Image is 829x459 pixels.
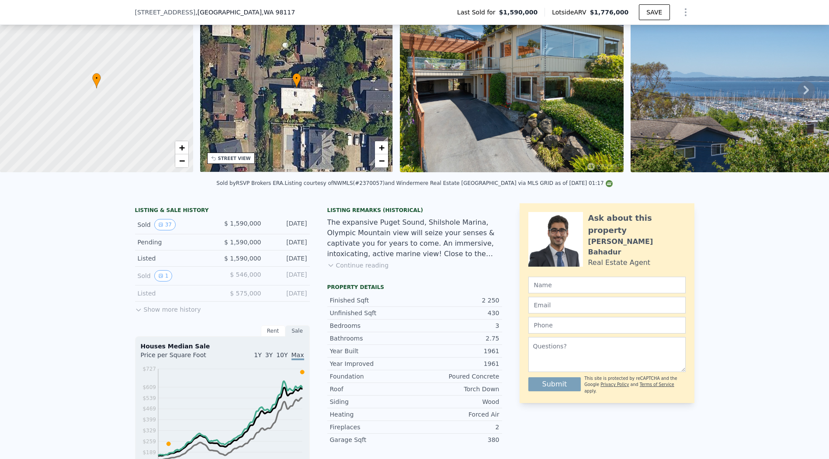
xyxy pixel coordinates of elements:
[138,254,215,263] div: Listed
[415,423,499,431] div: 2
[92,73,101,88] div: •
[285,325,310,337] div: Sale
[138,270,215,282] div: Sold
[268,289,307,298] div: [DATE]
[179,155,184,166] span: −
[415,347,499,355] div: 1961
[330,372,415,381] div: Foundation
[415,435,499,444] div: 380
[292,74,301,82] span: •
[276,351,288,358] span: 10Y
[415,397,499,406] div: Wood
[584,376,685,394] div: This site is protected by reCAPTCHA and the Google and apply.
[142,417,156,423] tspan: $399
[330,410,415,419] div: Heating
[457,8,499,17] span: Last Sold for
[415,410,499,419] div: Forced Air
[330,296,415,305] div: Finished Sqft
[528,317,686,334] input: Phone
[499,8,538,17] span: $1,590,000
[375,154,388,167] a: Zoom out
[216,180,284,186] div: Sold by RSVP Brokers ERA .
[268,238,307,247] div: [DATE]
[230,271,261,278] span: $ 546,000
[154,219,176,230] button: View historical data
[141,351,222,365] div: Price per Square Foot
[606,180,613,187] img: NWMLS Logo
[179,142,184,153] span: +
[218,155,251,162] div: STREET VIEW
[284,180,612,186] div: Listing courtesy of NWMLS (#2370057) and Windermere Real Estate [GEOGRAPHIC_DATA] via MLS GRID as...
[600,382,629,387] a: Privacy Policy
[175,154,188,167] a: Zoom out
[142,406,156,412] tspan: $469
[141,342,304,351] div: Houses Median Sale
[327,217,502,259] div: The expansive Puget Sound, Shilshole Marina, Olympic Mountain view will seize your senses & capti...
[138,219,215,230] div: Sold
[415,296,499,305] div: 2 250
[327,261,389,270] button: Continue reading
[528,377,581,391] button: Submit
[528,277,686,293] input: Name
[327,207,502,214] div: Listing Remarks (Historical)
[640,382,674,387] a: Terms of Service
[92,74,101,82] span: •
[142,449,156,456] tspan: $189
[142,438,156,445] tspan: $259
[265,351,273,358] span: 3Y
[142,428,156,434] tspan: $329
[639,4,669,20] button: SAVE
[330,385,415,393] div: Roof
[379,142,385,153] span: +
[254,351,261,358] span: 1Y
[291,351,304,360] span: Max
[142,366,156,372] tspan: $727
[677,3,694,21] button: Show Options
[292,73,301,88] div: •
[330,397,415,406] div: Siding
[224,239,261,246] span: $ 1,590,000
[135,302,201,314] button: Show more history
[375,141,388,154] a: Zoom in
[330,334,415,343] div: Bathrooms
[330,423,415,431] div: Fireplaces
[552,8,590,17] span: Lotside ARV
[415,372,499,381] div: Poured Concrete
[138,238,215,247] div: Pending
[330,347,415,355] div: Year Built
[415,309,499,317] div: 430
[415,321,499,330] div: 3
[330,309,415,317] div: Unfinished Sqft
[330,359,415,368] div: Year Improved
[330,435,415,444] div: Garage Sqft
[588,257,651,268] div: Real Estate Agent
[415,334,499,343] div: 2.75
[327,284,502,291] div: Property details
[224,255,261,262] span: $ 1,590,000
[261,325,285,337] div: Rent
[135,207,310,216] div: LISTING & SALE HISTORY
[262,9,295,16] span: , WA 98117
[590,9,629,16] span: $1,776,000
[195,8,295,17] span: , [GEOGRAPHIC_DATA]
[230,290,261,297] span: $ 575,000
[268,219,307,230] div: [DATE]
[175,141,188,154] a: Zoom in
[379,155,385,166] span: −
[400,4,624,172] img: Sale: 149619031 Parcel: 97275812
[588,236,686,257] div: [PERSON_NAME] Bahadur
[138,289,215,298] div: Listed
[528,297,686,313] input: Email
[330,321,415,330] div: Bedrooms
[142,384,156,390] tspan: $609
[268,254,307,263] div: [DATE]
[268,270,307,282] div: [DATE]
[588,212,686,236] div: Ask about this property
[154,270,173,282] button: View historical data
[415,359,499,368] div: 1961
[135,8,196,17] span: [STREET_ADDRESS]
[142,395,156,401] tspan: $539
[415,385,499,393] div: Torch Down
[224,220,261,227] span: $ 1,590,000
